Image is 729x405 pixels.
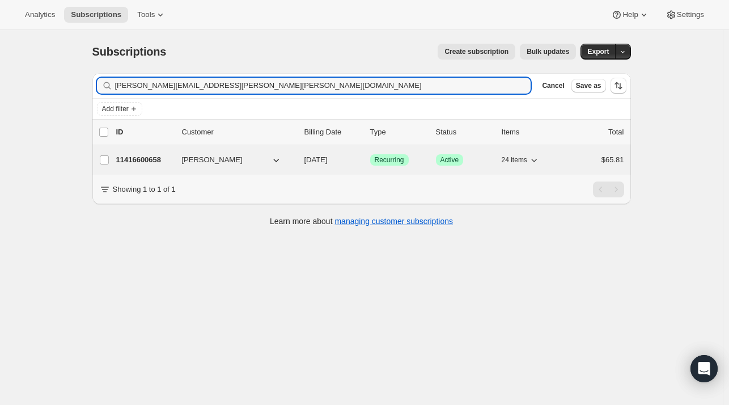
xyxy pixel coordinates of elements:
button: Settings [659,7,711,23]
p: Learn more about [270,216,453,227]
span: Active [440,155,459,164]
span: Subscriptions [92,45,167,58]
button: Create subscription [438,44,515,60]
button: Help [604,7,656,23]
div: Type [370,126,427,138]
button: Analytics [18,7,62,23]
nav: Pagination [593,182,624,197]
span: [DATE] [304,155,328,164]
span: Analytics [25,10,55,19]
span: Add filter [102,104,129,113]
div: Items [502,126,558,138]
span: Create subscription [444,47,508,56]
p: Customer [182,126,295,138]
span: Tools [137,10,155,19]
div: IDCustomerBilling DateTypeStatusItemsTotal [116,126,624,138]
button: Sort the results [611,78,626,94]
p: Showing 1 to 1 of 1 [113,184,176,195]
span: Export [587,47,609,56]
span: Save as [576,81,601,90]
button: Save as [571,79,606,92]
button: Add filter [97,102,142,116]
button: Bulk updates [520,44,576,60]
button: 24 items [502,152,540,168]
span: Bulk updates [527,47,569,56]
p: Status [436,126,493,138]
button: Subscriptions [64,7,128,23]
p: ID [116,126,173,138]
input: Filter subscribers [115,78,531,94]
p: Billing Date [304,126,361,138]
button: Tools [130,7,173,23]
p: Total [608,126,624,138]
button: [PERSON_NAME] [175,151,289,169]
a: managing customer subscriptions [334,217,453,226]
button: Export [580,44,616,60]
div: Open Intercom Messenger [690,355,718,382]
span: $65.81 [601,155,624,164]
span: Recurring [375,155,404,164]
span: Help [622,10,638,19]
span: [PERSON_NAME] [182,154,243,166]
div: 11416600658[PERSON_NAME][DATE]SuccessRecurringSuccessActive24 items$65.81 [116,152,624,168]
span: Settings [677,10,704,19]
span: Subscriptions [71,10,121,19]
button: Cancel [537,79,569,92]
span: 24 items [502,155,527,164]
span: Cancel [542,81,564,90]
p: 11416600658 [116,154,173,166]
